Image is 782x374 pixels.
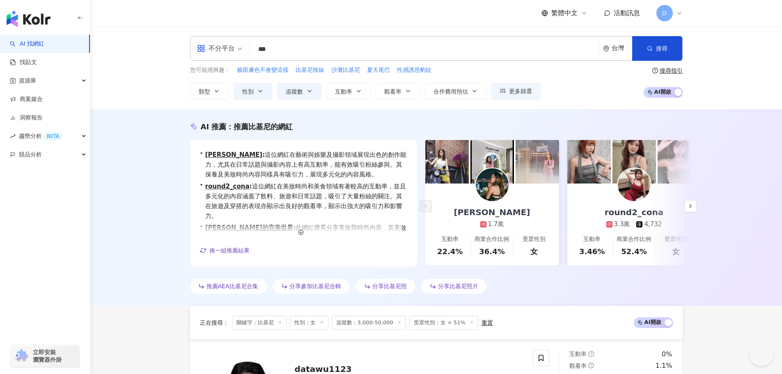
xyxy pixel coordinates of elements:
img: KOL Avatar [618,168,651,201]
button: 類型 [190,83,229,99]
div: 商業合作比例 [617,235,651,243]
span: 關鍵字：比基尼 [232,316,287,330]
a: 找貼文 [10,58,37,67]
div: 1.1% [656,361,672,370]
span: 互動率 [569,351,587,357]
span: question-circle [588,351,594,357]
div: 不分平台 [197,42,235,55]
span: 換一組推薦結果 [209,247,250,254]
span: 觀看率 [384,88,401,95]
span: 夏天尾巴 [367,66,390,74]
a: chrome extension立即安裝 瀏覽器外掛 [11,345,80,367]
span: 這位網紅在美妝時尚和美食領域有著較高的互動率，並且多元化的內容涵蓋了飲料、旅遊和日常話題，吸引了大量粉絲的關注。其在旅遊及穿搭的表現亦顯示出良好的觀看率，顯示出強大的吸引力和影響力。 [205,181,407,221]
span: 推薦比基尼的網紅 [234,122,293,131]
span: 比基尼辣妹 [296,66,324,74]
a: [PERSON_NAME] [205,151,262,158]
div: 商業合作比例 [475,235,509,243]
span: 推薦AEA比基尼合集 [206,283,258,289]
a: [PERSON_NAME]的完美世界 [205,224,293,232]
span: 性別 [242,88,254,95]
span: 立即安裝 瀏覽器外掛 [33,349,62,363]
span: 性感誘惑豹紋 [397,66,431,74]
a: [PERSON_NAME]1.7萬互動率22.4%商業合作比例36.4%受眾性別女 [425,184,559,265]
a: 洞察報告 [10,114,43,122]
button: 性感誘惑豹紋 [397,66,432,75]
div: 女 [672,246,680,257]
div: AI 推薦 ： [201,122,293,132]
span: 分享參加比基尼合輯 [289,283,341,289]
button: 互動率 [326,83,371,99]
div: [PERSON_NAME] [446,207,539,218]
img: post-image [567,140,611,184]
div: 22.4% [437,246,463,257]
span: 沙灘比基尼 [331,66,360,74]
span: 類型 [199,88,210,95]
div: 搜尋指引 [660,67,683,74]
button: 追蹤數 [277,83,321,99]
span: 競品分析 [19,145,42,164]
button: 換一組推薦結果 [200,244,250,257]
div: 3.3萬 [614,220,630,229]
div: • [200,150,407,179]
button: 夏天尾巴 [367,66,390,75]
span: question-circle [652,68,658,73]
span: datawu1123 [295,364,352,374]
span: appstore [197,44,205,53]
div: 36.4% [479,246,505,257]
div: 3.46% [579,246,605,257]
div: round2_cona [596,207,672,218]
span: 追蹤數：3,000-50,000 [332,316,406,330]
span: 分享比基尼照片 [438,283,478,289]
span: 趨勢分析 [19,127,62,145]
span: 受眾性別：女 > 51% [409,316,478,330]
div: BETA [44,132,62,140]
span: 活動訊息 [614,9,640,17]
img: logo [7,11,50,27]
button: 更多篩選 [491,83,541,99]
iframe: Help Scout Beacon - Open [749,341,774,366]
img: post-image [516,140,559,184]
span: 繁體中文 [551,9,578,18]
div: 52.4% [621,246,647,257]
img: chrome extension [13,349,29,363]
div: 4,732 [644,220,662,229]
span: 性別：女 [290,316,328,330]
div: 受眾性別 [523,235,546,243]
span: 合作費用預估 [433,88,468,95]
span: rise [10,133,16,139]
div: 受眾性別 [665,235,688,243]
img: KOL Avatar [476,168,509,201]
button: 性別 [234,83,272,99]
span: 您可能感興趣： [190,66,230,74]
button: 搜尋 [632,36,682,61]
img: post-image [658,140,701,184]
button: 觀看率 [376,83,420,99]
a: round2_cona3.3萬4,732互動率3.46%商業合作比例52.4%受眾性別女 [567,184,701,265]
button: 沙灘比基尼 [331,66,360,75]
div: 女 [530,246,538,257]
span: 更多篩選 [509,88,532,94]
div: 0% [662,350,672,359]
span: : [293,224,296,232]
span: 這位網紅在藝術與娛樂及攝影領域展現出色的創作能力，尤其在日常話題與攝影內容上有高互動率，能有效吸引粉絲參與。其保養及美妝時尚內容同樣具有吸引力，展現多元化的內容風格。 [205,150,407,179]
button: 比基尼辣妹 [295,66,325,75]
span: 互動率 [335,88,352,95]
div: • [200,181,407,221]
img: post-image [470,140,514,184]
span: : [262,151,265,158]
img: post-image [425,140,469,184]
img: post-image [612,140,656,184]
span: 觀看率 [569,363,587,369]
div: 互動率 [441,235,459,243]
span: 資源庫 [19,71,36,90]
span: D [662,9,667,18]
span: 臉跟膚色不會變這樣 [237,66,289,74]
div: 台灣 [612,45,632,52]
button: 臉跟膚色不會變這樣 [236,66,289,75]
span: 追蹤數 [286,88,303,95]
div: 1.7萬 [488,220,504,229]
span: environment [603,46,609,52]
div: 重置 [482,319,493,326]
span: 正在搜尋 ： [200,319,229,326]
div: • [200,223,407,252]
